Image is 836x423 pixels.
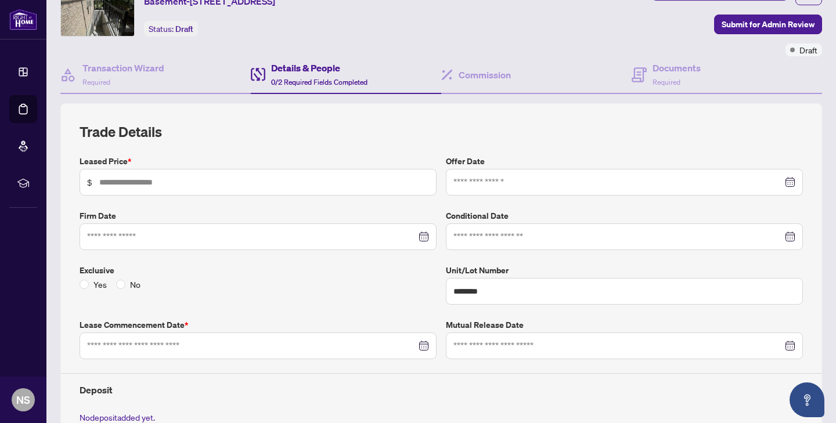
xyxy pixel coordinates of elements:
h4: Transaction Wizard [82,61,164,75]
span: NS [16,392,30,408]
label: Leased Price [80,155,437,168]
span: No deposit added yet. [80,412,155,422]
span: Draft [799,44,817,56]
label: Lease Commencement Date [80,319,437,331]
h4: Deposit [80,383,803,397]
label: Conditional Date [446,209,803,222]
span: Draft [175,24,193,34]
button: Submit for Admin Review [714,15,822,34]
div: Status: [144,21,198,37]
span: Required [82,78,110,86]
button: Open asap [790,382,824,417]
label: Firm Date [80,209,437,222]
label: Exclusive [80,264,437,277]
span: $ [87,176,92,189]
h4: Details & People [271,61,367,75]
label: Mutual Release Date [446,319,803,331]
h2: Trade Details [80,122,803,141]
span: Required [653,78,680,86]
span: 0/2 Required Fields Completed [271,78,367,86]
h4: Commission [459,68,511,82]
img: logo [9,9,37,30]
span: No [125,278,145,291]
span: Submit for Admin Review [722,15,815,34]
label: Offer Date [446,155,803,168]
label: Unit/Lot Number [446,264,803,277]
h4: Documents [653,61,701,75]
span: Yes [89,278,111,291]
